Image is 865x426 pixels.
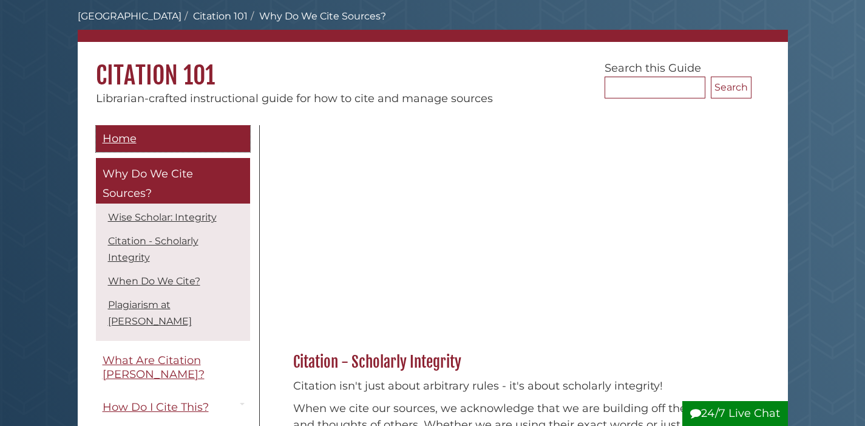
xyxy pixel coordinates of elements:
a: When Do We Cite? [108,275,200,287]
h2: Citation - Scholarly Integrity [287,352,751,372]
a: Citation - Scholarly Integrity [108,235,198,263]
a: Home [96,125,250,153]
a: Citation 101 [193,10,248,22]
a: Why Do We Cite Sources? [96,158,250,204]
span: How Do I Cite This? [103,400,209,414]
span: Home [103,132,137,145]
a: What Are Citation [PERSON_NAME]? [96,347,250,388]
span: Why Do We Cite Sources? [103,167,193,200]
span: What Are Citation [PERSON_NAME]? [103,354,205,381]
a: Wise Scholar: Integrity [108,211,217,223]
a: [GEOGRAPHIC_DATA] [78,10,181,22]
iframe: YouTube video player [287,125,626,317]
a: How Do I Cite This? [96,394,250,421]
span: Librarian-crafted instructional guide for how to cite and manage sources [96,92,493,105]
nav: breadcrumb [78,9,788,42]
button: 24/7 Live Chat [682,401,788,426]
p: Citation isn't just about arbitrary rules - it's about scholarly integrity! [293,378,745,394]
button: Search [711,77,751,98]
li: Why Do We Cite Sources? [248,9,386,24]
h1: Citation 101 [78,42,788,91]
a: Plagiarism at [PERSON_NAME] [108,299,192,327]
